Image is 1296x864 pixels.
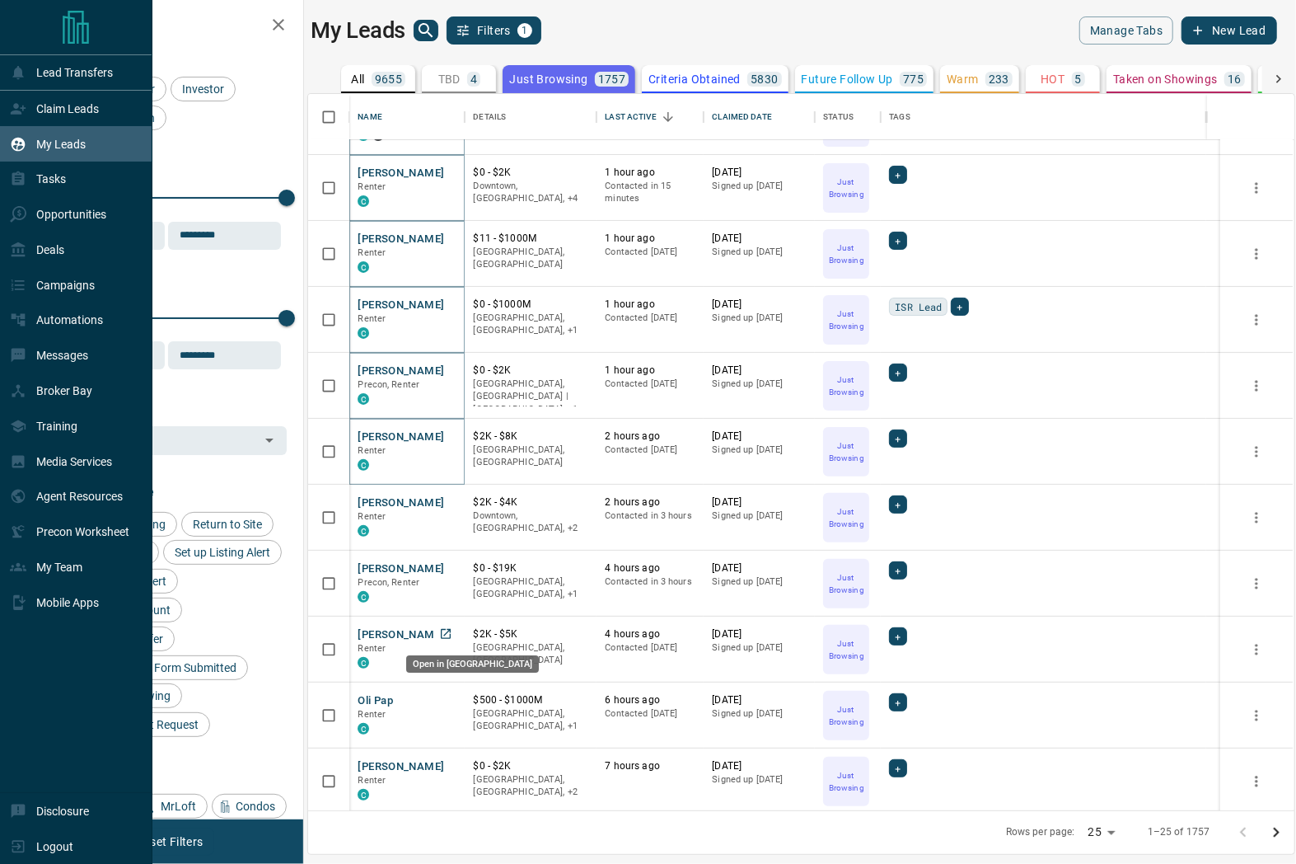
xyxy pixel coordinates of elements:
p: Just Browsing [825,439,868,464]
span: + [895,562,901,579]
button: [PERSON_NAME] [358,561,444,577]
span: ISR Lead [895,298,942,315]
button: Filters1 [447,16,541,45]
p: [GEOGRAPHIC_DATA], [GEOGRAPHIC_DATA] [473,246,588,271]
button: Manage Tabs [1079,16,1173,45]
div: Claimed Date [712,94,772,140]
div: + [889,430,906,448]
h2: Filters [53,16,287,36]
span: Renter [358,511,386,522]
p: North York, Toronto [473,773,588,799]
div: Claimed Date [704,94,815,140]
p: Toronto [473,378,588,416]
p: 6 hours ago [605,693,695,707]
p: Contacted in 15 minutes [605,180,695,205]
button: [PERSON_NAME] [358,759,444,775]
div: Details [465,94,597,140]
span: 1 [519,25,531,36]
span: Return to Site [187,518,268,531]
p: North York, West End, Midtown | Central, Toronto [473,180,588,205]
p: Just Browsing [825,769,868,794]
div: Condos [212,794,287,819]
p: 2 hours ago [605,495,695,509]
p: Just Browsing [825,703,868,728]
p: 775 [903,73,924,85]
p: Contacted [DATE] [605,246,695,259]
button: Sort [657,106,680,129]
p: Rows per page: [1006,825,1075,839]
p: $0 - $2K [473,759,588,773]
span: + [895,760,901,777]
div: Last Active [605,94,656,140]
p: 1–25 of 1757 [1148,825,1210,839]
p: 1 hour ago [605,166,695,180]
p: Signed up [DATE] [712,378,807,391]
p: $2K - $8K [473,430,588,444]
div: + [889,232,906,250]
div: + [951,298,968,316]
p: [DATE] [712,561,807,575]
div: Status [815,94,881,140]
button: [PERSON_NAME] [358,495,444,511]
div: + [889,166,906,184]
span: Renter [358,775,386,786]
div: Name [358,94,382,140]
p: $2K - $4K [473,495,588,509]
p: Contacted [DATE] [605,641,695,655]
div: + [889,364,906,382]
button: [PERSON_NAME] [358,430,444,445]
div: + [889,561,906,580]
a: Open in New Tab [435,623,456,645]
button: Oli Pap [358,693,393,709]
p: Contacted [DATE] [605,312,695,325]
p: 1 hour ago [605,364,695,378]
div: Status [823,94,854,140]
span: Renter [358,709,386,720]
p: [DATE] [712,759,807,773]
span: + [957,298,962,315]
div: Last Active [597,94,704,140]
div: + [889,495,906,514]
span: + [895,364,901,381]
p: [DATE] [712,693,807,707]
p: Signed up [DATE] [712,312,807,325]
span: + [895,694,901,711]
p: Just Browsing [509,73,587,85]
p: 4 [470,73,477,85]
p: Just Browsing [825,571,868,596]
p: HOT [1041,73,1064,85]
p: Just Browsing [825,637,868,662]
p: Just Browsing [825,242,868,266]
p: TBD [438,73,461,85]
p: $11 - $1000M [473,232,588,246]
button: more [1244,571,1269,596]
p: Signed up [DATE] [712,575,807,589]
div: condos.ca [358,327,369,339]
p: [DATE] [712,166,807,180]
p: 5830 [751,73,779,85]
p: [DATE] [712,627,807,641]
p: Contacted in 3 hours [605,575,695,589]
button: [PERSON_NAME] [358,298,444,313]
p: Warm [947,73,979,85]
button: Reset Filters [125,828,213,856]
button: more [1244,505,1269,530]
span: Investor [176,82,230,96]
p: East End, Toronto [473,509,588,535]
p: Contacted [DATE] [605,707,695,721]
p: Signed up [DATE] [712,707,807,721]
p: Contacted in 3 hours [605,509,695,523]
p: $0 - $1000M [473,298,588,312]
p: Just Browsing [825,308,868,332]
span: Renter [358,643,386,654]
p: 4 hours ago [605,561,695,575]
p: 1 hour ago [605,232,695,246]
button: [PERSON_NAME] [358,166,444,181]
button: New Lead [1181,16,1276,45]
p: Just Browsing [825,176,868,200]
span: Renter [358,247,386,258]
span: Renter [358,445,386,456]
button: [PERSON_NAME] [358,364,444,379]
div: condos.ca [358,723,369,735]
span: + [895,167,901,183]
